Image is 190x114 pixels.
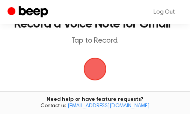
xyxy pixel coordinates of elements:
[14,36,176,46] p: Tap to Record.
[8,5,50,20] a: Beep
[14,18,176,30] h1: Record a Voice Note for Gmail™
[84,58,106,80] button: Beep Logo
[146,3,182,21] a: Log Out
[68,103,149,109] a: [EMAIL_ADDRESS][DOMAIN_NAME]
[5,103,185,110] span: Contact us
